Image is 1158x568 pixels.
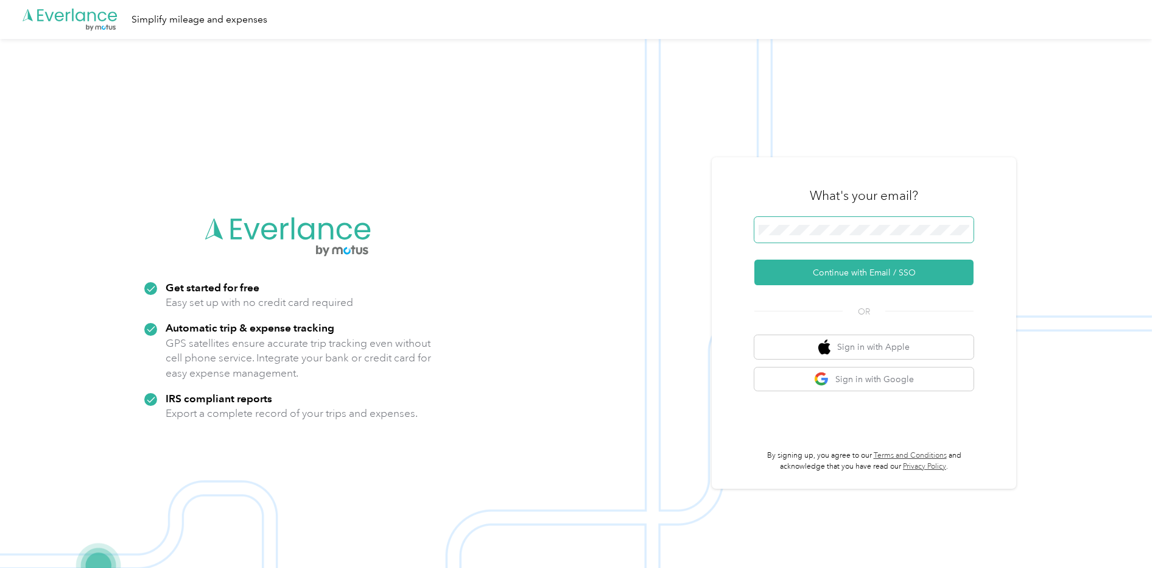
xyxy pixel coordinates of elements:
[814,372,829,387] img: google logo
[874,451,947,460] a: Terms and Conditions
[903,462,946,471] a: Privacy Policy
[843,305,885,318] span: OR
[754,450,974,472] p: By signing up, you agree to our and acknowledge that you have read our .
[166,321,334,334] strong: Automatic trip & expense tracking
[754,260,974,285] button: Continue with Email / SSO
[810,187,918,204] h3: What's your email?
[166,336,432,381] p: GPS satellites ensure accurate trip tracking even without cell phone service. Integrate your bank...
[132,12,267,27] div: Simplify mileage and expenses
[166,392,272,405] strong: IRS compliant reports
[818,339,830,355] img: apple logo
[754,367,974,391] button: google logoSign in with Google
[166,295,353,310] p: Easy set up with no credit card required
[166,281,259,294] strong: Get started for free
[754,335,974,359] button: apple logoSign in with Apple
[166,406,418,421] p: Export a complete record of your trips and expenses.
